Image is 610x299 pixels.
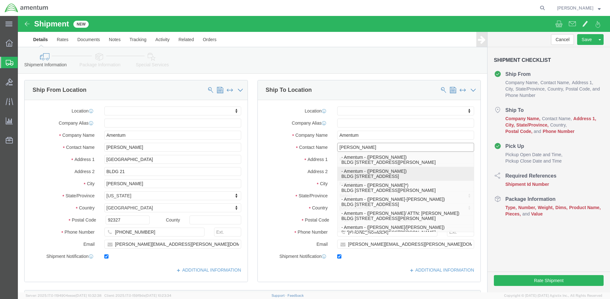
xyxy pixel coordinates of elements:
[145,294,171,297] span: [DATE] 10:23:34
[18,16,610,292] iframe: FS Legacy Container
[504,293,602,298] span: Copyright © [DATE]-[DATE] Agistix Inc., All Rights Reserved
[26,294,101,297] span: Server: 2025.17.0-1194904eeae
[557,4,601,12] button: [PERSON_NAME]
[4,3,48,13] img: logo
[76,294,101,297] span: [DATE] 10:32:38
[287,294,304,297] a: Feedback
[557,4,593,11] span: Kurt Archuleta
[272,294,287,297] a: Support
[104,294,171,297] span: Client: 2025.17.0-159f9de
